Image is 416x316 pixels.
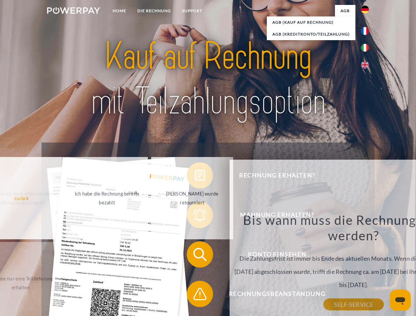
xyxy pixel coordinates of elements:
[107,5,132,17] a: Home
[187,241,358,268] button: Konto einsehen
[177,5,208,17] a: SUPPORT
[361,6,369,13] img: de
[361,27,369,35] img: fr
[361,61,369,69] img: en
[323,299,384,310] a: SELF-SERVICE
[390,290,411,311] iframe: Schaltfläche zum Öffnen des Messaging-Fensters
[155,189,229,207] div: [PERSON_NAME] wurde retourniert
[267,16,355,28] a: AGB (Kauf auf Rechnung)
[47,7,100,14] img: logo-powerpay-white.svg
[187,281,358,307] button: Rechnungsbeanstandung
[132,5,177,17] a: DIE RECHNUNG
[267,28,355,40] a: AGB (Kreditkonto/Teilzahlung)
[361,44,369,52] img: it
[335,5,355,17] a: agb
[63,32,353,126] img: title-powerpay_de.svg
[70,189,144,207] div: Ich habe die Rechnung bereits bezahlt
[192,286,208,302] img: qb_warning.svg
[192,246,208,263] img: qb_search.svg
